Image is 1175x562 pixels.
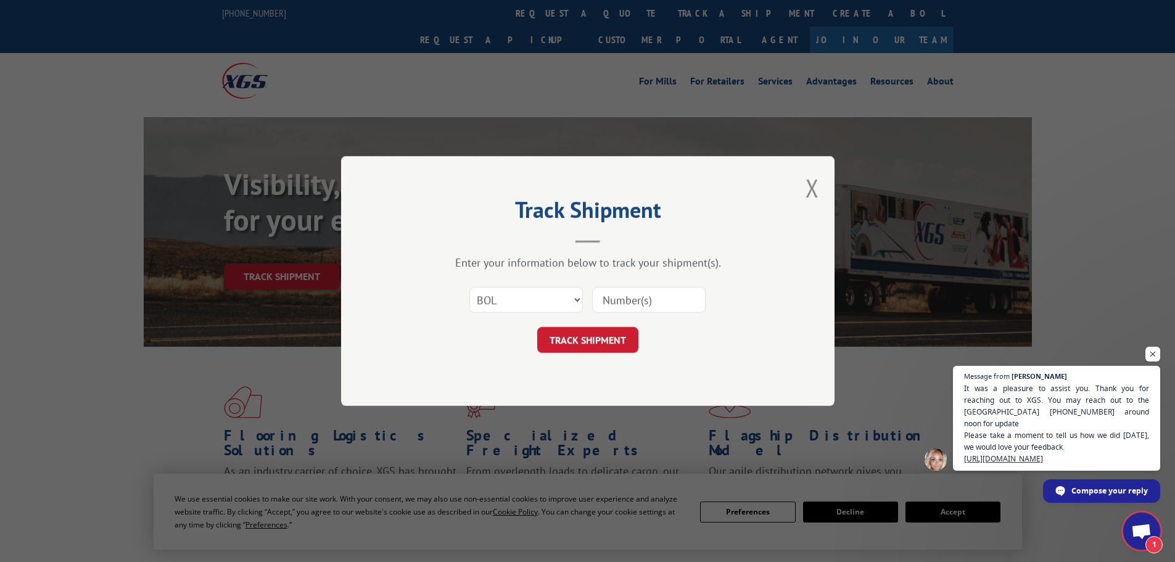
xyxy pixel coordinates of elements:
span: Compose your reply [1071,480,1148,502]
div: Open chat [1123,513,1160,550]
span: 1 [1145,536,1163,553]
input: Number(s) [592,287,706,313]
span: Message from [964,373,1010,379]
button: Close modal [806,171,819,204]
span: It was a pleasure to assist you. Thank you for reaching out to XGS. You may reach out to the [GEO... [964,382,1149,465]
h2: Track Shipment [403,201,773,225]
button: TRACK SHIPMENT [537,327,638,353]
span: [PERSON_NAME] [1012,373,1067,379]
div: Enter your information below to track your shipment(s). [403,255,773,270]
